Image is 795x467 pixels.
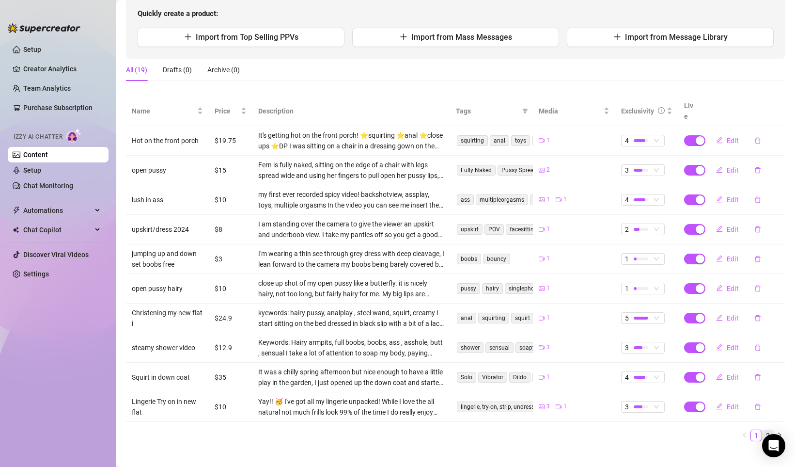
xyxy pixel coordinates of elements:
[23,182,73,190] a: Chat Monitoring
[23,166,41,174] a: Setup
[126,156,209,185] td: open pussy
[727,166,739,174] span: Edit
[754,196,761,203] span: delete
[209,304,252,333] td: $24.9
[126,244,209,274] td: jumping up and down set boobs free
[457,342,483,353] span: shower
[400,33,407,41] span: plus
[511,313,534,323] span: squirt
[708,222,747,237] button: Edit
[457,313,476,323] span: anal
[750,430,762,441] li: 1
[546,195,550,204] span: 1
[539,106,602,116] span: Media
[546,165,550,175] span: 2
[762,434,785,457] div: Open Intercom Messenger
[678,97,702,126] th: Live
[476,194,528,205] span: multipleorgasms
[625,254,629,264] span: 1
[747,399,769,415] button: delete
[747,281,769,296] button: delete
[215,106,239,116] span: Price
[520,104,530,118] span: filter
[138,28,344,47] button: Import from Top Selling PPVs
[625,402,629,412] span: 3
[483,254,510,264] span: bouncy
[727,344,739,352] span: Edit
[13,207,20,214] span: thunderbolt
[209,363,252,392] td: $35
[258,337,444,358] div: Keywords: Hairy armpits, full boobs, boobs, ass , asshole, butt , sensual I take a lot of attenti...
[484,224,504,235] span: POV
[209,185,252,215] td: $10
[505,283,544,294] span: singlephoto
[747,340,769,355] button: delete
[754,226,761,233] span: delete
[742,432,748,438] span: left
[258,248,444,270] div: I'm wearing a thin see through grey dress with deep cleavage, I lean forward to the camera my boo...
[754,315,761,322] span: delete
[763,430,773,441] a: 2
[126,333,209,363] td: steamy shower video
[457,135,488,146] span: squirting
[625,224,629,235] span: 2
[539,256,545,262] span: video-camera
[485,342,514,353] span: sensual
[754,403,761,410] span: delete
[708,251,747,267] button: Edit
[209,126,252,156] td: $19.75
[747,162,769,178] button: delete
[457,194,474,205] span: ass
[132,106,195,116] span: Name
[754,256,761,262] span: delete
[546,343,550,352] span: 3
[258,396,444,418] div: Yay!! 🥳 I've got all my lingerie unpacked! While I love the all natural not much frills look 99% ...
[539,315,545,321] span: video-camera
[126,274,209,304] td: open pussy hairy
[498,165,541,176] span: Pussy Spread
[625,165,629,176] span: 3
[727,196,739,204] span: Edit
[478,372,507,383] span: Vibrator
[739,430,750,441] li: Previous Page
[506,224,541,235] span: facesitting
[716,403,723,410] span: edit
[352,28,559,47] button: Import from Mass Messages
[754,344,761,351] span: delete
[411,32,512,42] span: Import from Mass Messages
[747,251,769,267] button: delete
[613,33,621,41] span: plus
[23,222,92,238] span: Chat Copilot
[716,166,723,173] span: edit
[252,97,450,126] th: Description
[747,370,769,385] button: delete
[23,203,92,218] span: Automations
[450,97,533,126] th: Tags
[727,403,739,411] span: Edit
[727,314,739,322] span: Edit
[533,97,616,126] th: Media
[539,286,545,291] span: picture
[708,399,747,415] button: Edit
[126,304,209,333] td: Christening my new flat i
[258,189,444,210] div: my first ever recorded spicy video! backshotview, assplay, toys, multiple orgasms In the video yo...
[457,402,602,412] span: lingerie, try-on, strip, undress, dress, showing off, cute
[66,129,81,143] img: AI Chatter
[539,345,545,351] span: video-camera
[457,224,483,235] span: upskirt
[258,130,444,151] div: It's getting hot on the front porch! ⭐️squirting ⭐️anal ⭐️close ups ⭐️DP I was sitting on a chair...
[625,32,728,42] span: Import from Message Library
[708,340,747,355] button: Edit
[522,108,528,114] span: filter
[625,135,629,146] span: 4
[539,167,545,173] span: picture
[625,342,629,353] span: 3
[546,372,550,382] span: 1
[126,185,209,215] td: lush in ass
[515,342,539,353] span: soapy
[716,373,723,380] span: edit
[621,106,654,116] div: Exclusivity
[539,197,545,203] span: picture
[708,310,747,326] button: Edit
[478,313,509,323] span: squirting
